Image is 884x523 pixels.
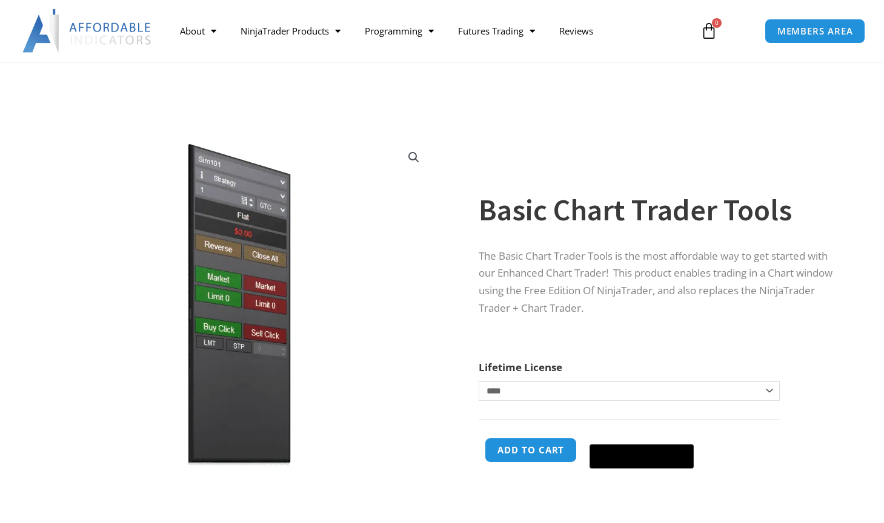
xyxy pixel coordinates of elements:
[587,436,696,437] iframe: Secure payment input frame
[547,17,605,45] a: Reviews
[777,27,853,36] span: MEMBERS AREA
[712,18,722,28] span: 0
[353,17,446,45] a: Programming
[168,17,228,45] a: About
[479,248,832,318] p: The Basic Chart Trader Tools is the most affordable way to get started with our Enhanced Chart Tr...
[479,360,562,374] label: Lifetime License
[228,17,353,45] a: NinjaTrader Products
[485,438,577,462] button: Add to cart
[168,17,690,45] nav: Menu
[403,146,425,168] a: View full-screen image gallery
[590,444,694,469] button: Buy with GPay
[479,189,832,231] h1: Basic Chart Trader Tools
[765,19,866,44] a: MEMBERS AREA
[44,137,434,472] img: BasicTools | Affordable Indicators – NinjaTrader
[682,13,736,48] a: 0
[22,9,153,53] img: LogoAI | Affordable Indicators – NinjaTrader
[446,17,547,45] a: Futures Trading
